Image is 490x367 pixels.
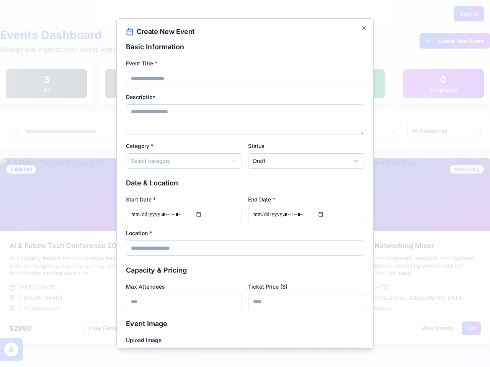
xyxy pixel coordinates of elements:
[126,318,364,329] h3: Event Image
[126,60,157,67] label: Event Title *
[126,283,165,290] label: Max Attendees
[126,178,364,188] h3: Date & Location
[126,265,364,276] h3: Capacity & Pricing
[126,143,154,149] label: Category *
[126,42,364,52] h3: Basic Information
[248,143,265,149] label: Status
[126,337,162,343] label: Upload Image
[126,28,364,36] h2: Create New Event
[248,283,287,290] label: Ticket Price ($)
[126,196,156,203] label: Start Date *
[126,94,155,100] label: Description
[248,196,275,203] label: End Date *
[126,230,152,236] label: Location *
